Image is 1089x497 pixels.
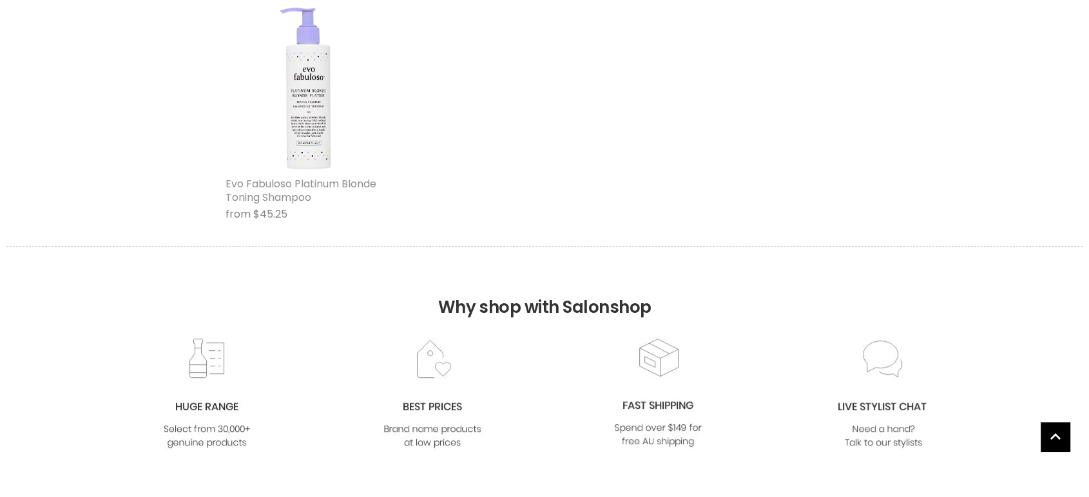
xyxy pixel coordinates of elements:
a: Evo Fabuloso Platinum Blonde Toning Shampoo [226,176,376,205]
img: fast.jpg [606,337,710,449]
span: $45.25 [253,207,287,221]
img: prices.jpg [380,338,485,451]
img: range2_8cf790d4-220e-469f-917d-a18fed3854b6.jpg [155,338,259,451]
span: Back to top [1041,422,1070,456]
a: Back to top [1041,422,1070,451]
a: Evo Fabuloso Platinum Blonde Toning Shampoo [226,6,390,171]
img: chat_c0a1c8f7-3133-4fc6-855f-7264552747f6.jpg [831,338,936,451]
span: from [226,207,251,221]
h2: Why shop with Salonshop [6,246,1083,337]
